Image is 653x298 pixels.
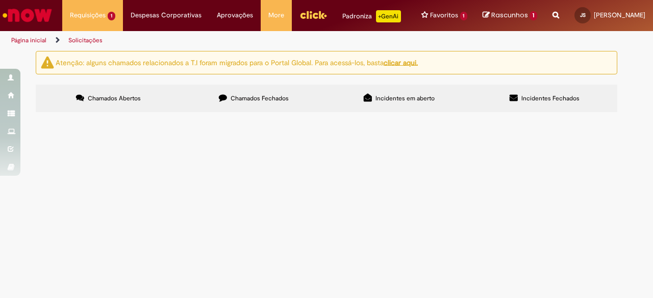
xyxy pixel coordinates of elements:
span: Favoritos [430,10,458,20]
span: Chamados Fechados [231,94,289,102]
span: 1 [460,12,468,20]
span: Incidentes em aberto [375,94,435,102]
span: [PERSON_NAME] [594,11,645,19]
span: Aprovações [217,10,253,20]
ul: Trilhas de página [8,31,428,50]
a: Rascunhos [483,11,537,20]
a: clicar aqui. [384,58,418,67]
span: Despesas Corporativas [131,10,202,20]
img: ServiceNow [1,5,54,25]
span: Chamados Abertos [88,94,141,102]
div: Padroniza [342,10,401,22]
span: More [268,10,284,20]
span: Incidentes Fechados [521,94,580,102]
a: Página inicial [11,36,46,44]
span: 1 [108,12,115,20]
a: Solicitações [68,36,103,44]
span: 1 [530,11,537,20]
img: click_logo_yellow_360x200.png [299,7,327,22]
span: Rascunhos [491,10,528,20]
p: +GenAi [376,10,401,22]
ng-bind-html: Atenção: alguns chamados relacionados a T.I foram migrados para o Portal Global. Para acessá-los,... [56,58,418,67]
span: Requisições [70,10,106,20]
span: JS [580,12,586,18]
